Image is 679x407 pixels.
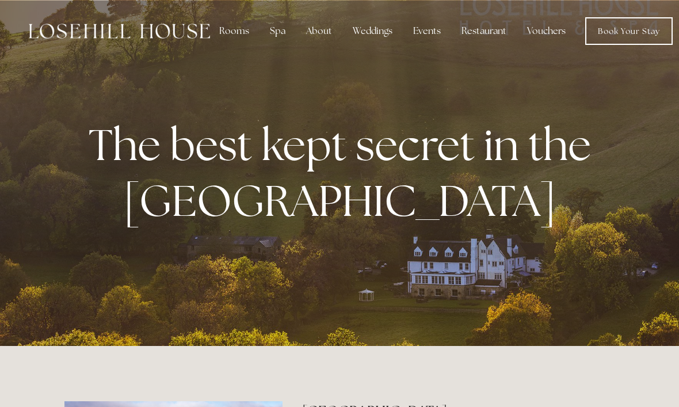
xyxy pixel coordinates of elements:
[404,20,450,43] div: Events
[518,20,575,43] a: Vouchers
[297,20,341,43] div: About
[452,20,516,43] div: Restaurant
[210,20,258,43] div: Rooms
[89,116,600,229] strong: The best kept secret in the [GEOGRAPHIC_DATA]
[29,24,210,39] img: Losehill House
[585,17,673,45] a: Book Your Stay
[344,20,402,43] div: Weddings
[261,20,295,43] div: Spa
